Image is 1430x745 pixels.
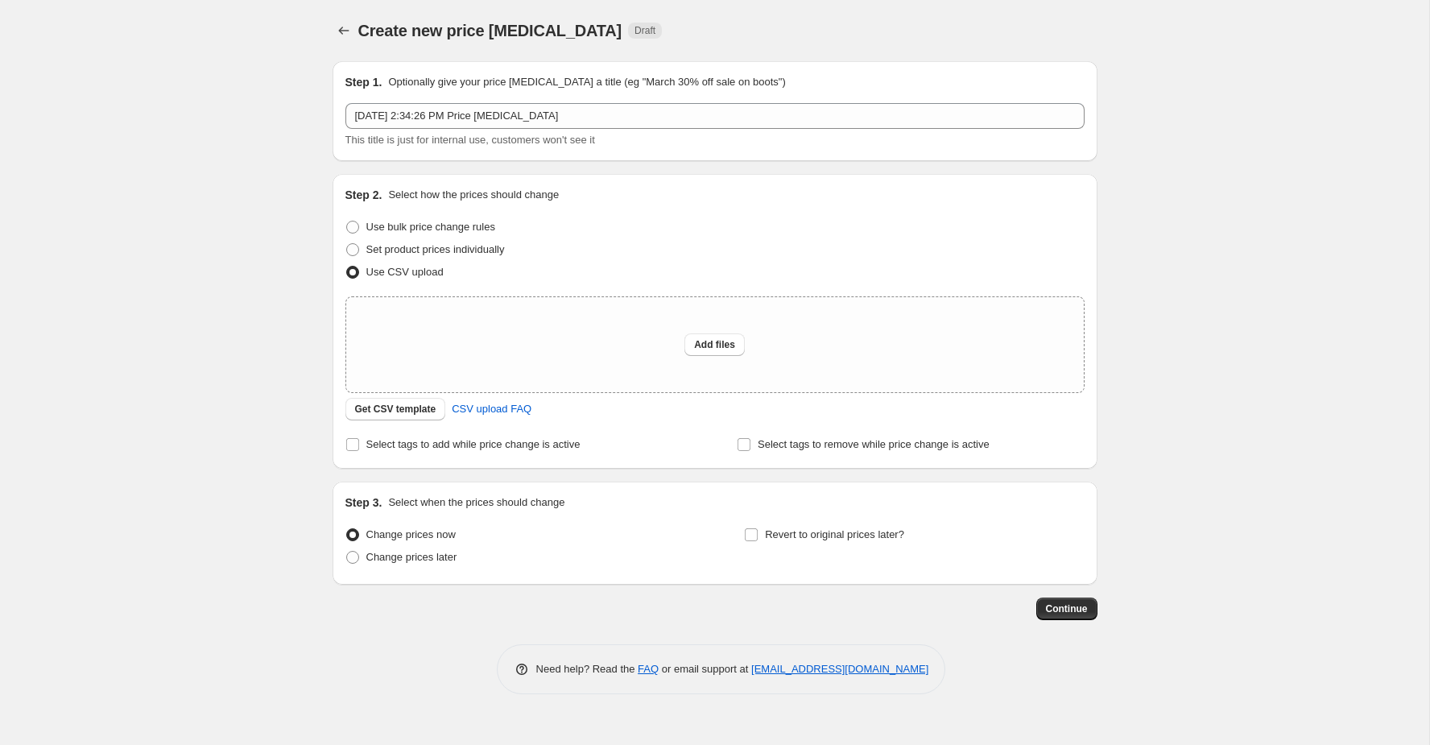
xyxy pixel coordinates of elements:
[751,663,928,675] a: [EMAIL_ADDRESS][DOMAIN_NAME]
[388,187,559,203] p: Select how the prices should change
[366,243,505,255] span: Set product prices individually
[659,663,751,675] span: or email support at
[388,74,785,90] p: Optionally give your price [MEDICAL_DATA] a title (eg "March 30% off sale on boots")
[345,134,595,146] span: This title is just for internal use, customers won't see it
[694,338,735,351] span: Add files
[366,528,456,540] span: Change prices now
[638,663,659,675] a: FAQ
[684,333,745,356] button: Add files
[536,663,639,675] span: Need help? Read the
[345,103,1085,129] input: 30% off holiday sale
[345,187,382,203] h2: Step 2.
[366,551,457,563] span: Change prices later
[634,24,655,37] span: Draft
[452,401,531,417] span: CSV upload FAQ
[758,438,990,450] span: Select tags to remove while price change is active
[345,495,382,511] h2: Step 3.
[333,19,355,42] button: Price change jobs
[1036,598,1097,620] button: Continue
[1046,602,1088,615] span: Continue
[345,398,446,420] button: Get CSV template
[345,74,382,90] h2: Step 1.
[355,403,436,416] span: Get CSV template
[442,396,541,422] a: CSV upload FAQ
[366,221,495,233] span: Use bulk price change rules
[765,528,904,540] span: Revert to original prices later?
[388,495,564,511] p: Select when the prices should change
[366,266,444,278] span: Use CSV upload
[366,438,581,450] span: Select tags to add while price change is active
[358,22,622,39] span: Create new price [MEDICAL_DATA]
